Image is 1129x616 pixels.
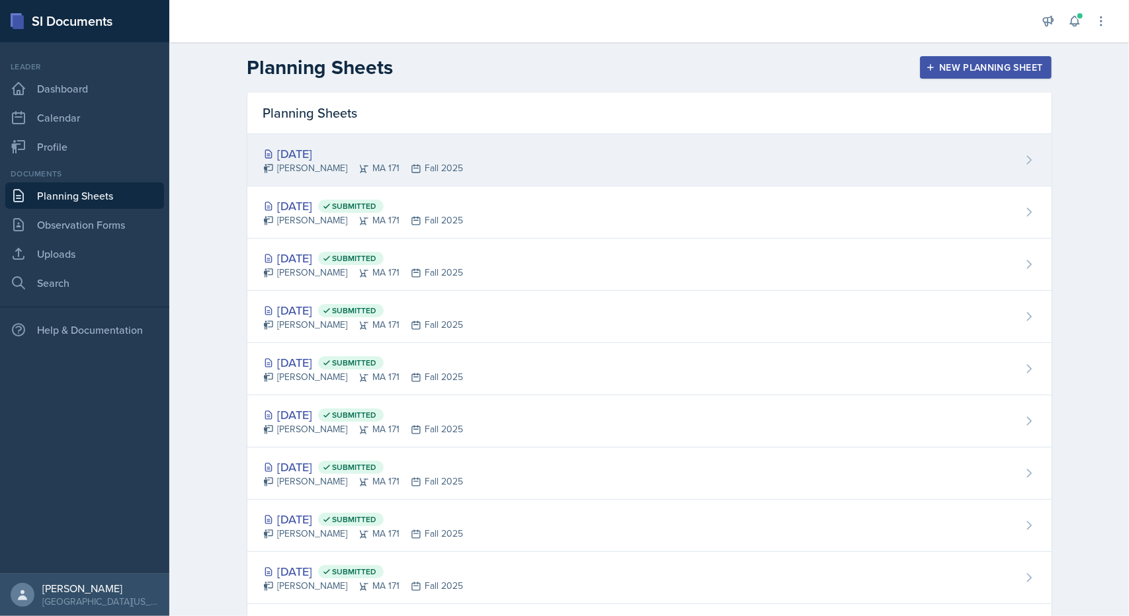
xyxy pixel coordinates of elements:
div: [DATE] [263,145,464,163]
a: [DATE] [PERSON_NAME]MA 171Fall 2025 [247,134,1052,186]
div: [DATE] [263,301,464,319]
a: Dashboard [5,75,164,102]
div: [PERSON_NAME] MA 171 Fall 2025 [263,266,464,280]
div: New Planning Sheet [929,62,1042,73]
div: [DATE] [263,562,464,580]
a: [DATE] Submitted [PERSON_NAME]MA 171Fall 2025 [247,447,1052,500]
span: Submitted [333,201,377,212]
div: [PERSON_NAME] MA 171 Fall 2025 [263,161,464,175]
a: Planning Sheets [5,182,164,209]
a: Search [5,270,164,296]
button: New Planning Sheet [920,56,1051,79]
div: [DATE] [263,197,464,215]
a: [DATE] Submitted [PERSON_NAME]MA 171Fall 2025 [247,395,1052,447]
div: [DATE] [263,249,464,267]
a: [DATE] Submitted [PERSON_NAME]MA 171Fall 2025 [247,552,1052,604]
a: Calendar [5,104,164,131]
div: [PERSON_NAME] MA 171 Fall 2025 [263,213,464,227]
div: [PERSON_NAME] MA 171 Fall 2025 [263,318,464,332]
a: [DATE] Submitted [PERSON_NAME]MA 171Fall 2025 [247,239,1052,291]
div: [PERSON_NAME] MA 171 Fall 2025 [263,370,464,384]
a: [DATE] Submitted [PERSON_NAME]MA 171Fall 2025 [247,343,1052,395]
div: Documents [5,168,164,180]
div: [GEOGRAPHIC_DATA][US_STATE] in [GEOGRAPHIC_DATA] [42,595,159,608]
div: [PERSON_NAME] MA 171 Fall 2025 [263,475,464,488]
div: [DATE] [263,458,464,476]
span: Submitted [333,305,377,316]
span: Submitted [333,566,377,577]
h2: Planning Sheets [247,56,394,79]
div: [PERSON_NAME] MA 171 Fall 2025 [263,579,464,593]
div: Help & Documentation [5,317,164,343]
div: [DATE] [263,406,464,424]
div: [DATE] [263,510,464,528]
span: Submitted [333,462,377,473]
a: Profile [5,134,164,160]
a: [DATE] Submitted [PERSON_NAME]MA 171Fall 2025 [247,186,1052,239]
span: Submitted [333,410,377,420]
a: [DATE] Submitted [PERSON_NAME]MA 171Fall 2025 [247,291,1052,343]
a: [DATE] Submitted [PERSON_NAME]MA 171Fall 2025 [247,500,1052,552]
span: Submitted [333,253,377,264]
div: [PERSON_NAME] [42,582,159,595]
span: Submitted [333,514,377,525]
div: Planning Sheets [247,93,1052,134]
span: Submitted [333,358,377,368]
div: [PERSON_NAME] MA 171 Fall 2025 [263,527,464,541]
div: [PERSON_NAME] MA 171 Fall 2025 [263,422,464,436]
a: Observation Forms [5,212,164,238]
div: Leader [5,61,164,73]
div: [DATE] [263,354,464,371]
a: Uploads [5,241,164,267]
